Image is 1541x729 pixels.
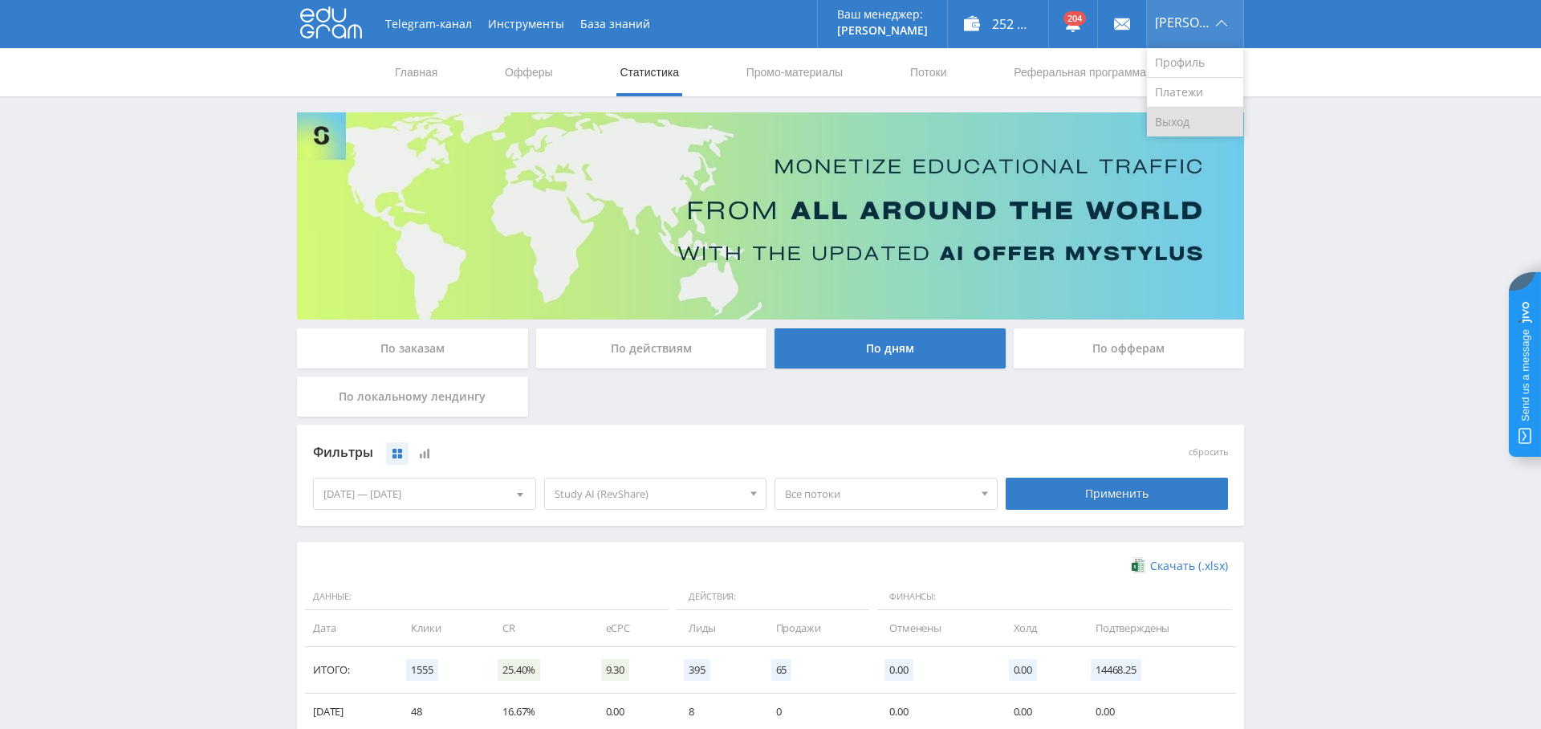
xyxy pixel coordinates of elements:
[1009,659,1037,681] span: 0.00
[1014,328,1245,369] div: По офферам
[1132,558,1228,574] a: Скачать (.xlsx)
[677,584,869,611] span: Действия:
[775,328,1006,369] div: По дням
[297,377,528,417] div: По локальному лендингу
[998,610,1080,646] td: Холд
[1155,16,1211,29] span: [PERSON_NAME]
[395,610,486,646] td: Клики
[1080,610,1236,646] td: Подтверждены
[873,610,998,646] td: Отменены
[406,659,437,681] span: 1555
[1147,48,1243,78] a: Профиль
[785,479,973,509] span: Все потоки
[877,584,1232,611] span: Финансы:
[305,647,395,694] td: Итого:
[297,328,528,369] div: По заказам
[771,659,792,681] span: 65
[1012,48,1148,96] a: Реферальная программа
[498,659,540,681] span: 25.40%
[909,48,949,96] a: Потоки
[503,48,555,96] a: Офферы
[297,112,1244,320] img: Banner
[884,659,913,681] span: 0.00
[314,479,535,509] div: [DATE] — [DATE]
[486,610,589,646] td: CR
[1147,78,1243,108] a: Платежи
[837,8,928,21] p: Ваш менеджер:
[393,48,439,96] a: Главная
[760,610,873,646] td: Продажи
[536,328,767,369] div: По действиям
[684,659,710,681] span: 395
[618,48,681,96] a: Статистика
[1147,108,1243,136] a: Выход
[1006,478,1229,510] div: Применить
[1132,557,1145,573] img: xlsx
[745,48,844,96] a: Промо-материалы
[601,659,629,681] span: 9.30
[1091,659,1141,681] span: 14468.25
[1150,560,1228,572] span: Скачать (.xlsx)
[673,610,759,646] td: Лиды
[837,24,928,37] p: [PERSON_NAME]
[313,441,998,465] div: Фильтры
[590,610,673,646] td: eCPC
[305,584,669,611] span: Данные:
[555,479,742,509] span: Study AI (RevShare)
[1189,447,1228,458] button: сбросить
[305,610,395,646] td: Дата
